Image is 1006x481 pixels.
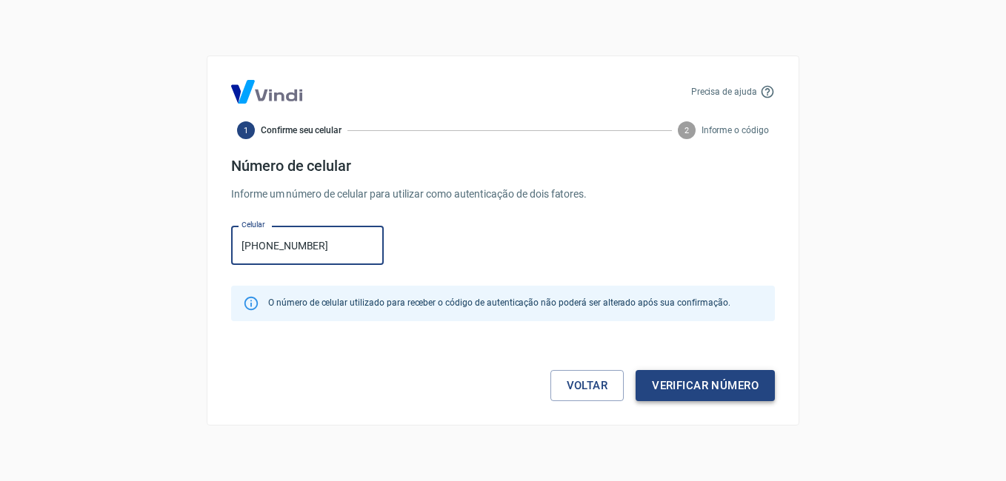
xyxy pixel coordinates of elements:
span: Confirme seu celular [261,124,342,137]
a: Voltar [550,370,624,401]
img: Logo Vind [231,80,302,104]
button: Verificar número [636,370,775,401]
span: Informe o código [702,124,769,137]
label: Celular [241,219,265,230]
text: 1 [244,126,248,135]
p: Precisa de ajuda [691,85,757,98]
p: Informe um número de celular para utilizar como autenticação de dois fatores. [231,186,775,202]
div: O número de celular utilizado para receber o código de autenticação não poderá ser alterado após ... [268,290,730,317]
h4: Número de celular [231,157,775,175]
text: 2 [684,126,689,135]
